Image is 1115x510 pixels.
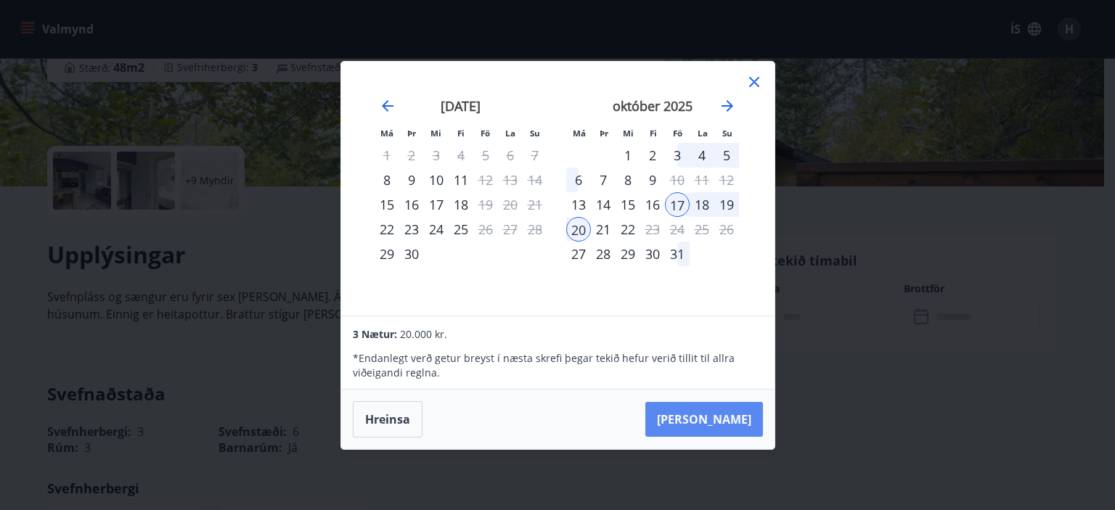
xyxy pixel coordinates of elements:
[530,128,540,139] small: Su
[375,242,399,266] div: Aðeins innritun í boði
[616,168,640,192] div: 8
[424,192,449,217] div: 17
[359,79,757,298] div: Calendar
[640,192,665,217] td: Choose fimmtudagur, 16. október 2025 as your check-in date. It’s available.
[714,217,739,242] td: Not available. sunnudagur, 26. október 2025
[566,168,591,192] div: 6
[375,168,399,192] td: Choose mánudagur, 8. september 2025 as your check-in date. It’s available.
[573,128,586,139] small: Má
[591,242,616,266] div: 28
[523,168,547,192] td: Not available. sunnudagur, 14. september 2025
[473,168,498,192] div: Aðeins útritun í boði
[616,192,640,217] td: Choose miðvikudagur, 15. október 2025 as your check-in date. It’s available.
[665,242,690,266] div: 31
[591,168,616,192] td: Choose þriðjudagur, 7. október 2025 as your check-in date. It’s available.
[399,168,424,192] td: Choose þriðjudagur, 9. september 2025 as your check-in date. It’s available.
[449,217,473,242] td: Choose fimmtudagur, 25. september 2025 as your check-in date. It’s available.
[665,217,690,242] td: Not available. föstudagur, 24. október 2025
[613,97,693,115] strong: október 2025
[400,327,447,341] span: 20.000 kr.
[566,192,591,217] div: Aðeins innritun í boði
[353,351,762,380] p: * Endanlegt verð getur breyst í næsta skrefi þegar tekið hefur verið tillit til allra viðeigandi ...
[591,217,616,242] td: Choose þriðjudagur, 21. október 2025 as your check-in date. It’s available.
[616,242,640,266] td: Choose miðvikudagur, 29. október 2025 as your check-in date. It’s available.
[640,168,665,192] div: 9
[498,168,523,192] td: Not available. laugardagur, 13. september 2025
[498,143,523,168] td: Not available. laugardagur, 6. september 2025
[399,242,424,266] div: 30
[379,97,396,115] div: Move backward to switch to the previous month.
[616,168,640,192] td: Choose miðvikudagur, 8. október 2025 as your check-in date. It’s available.
[523,192,547,217] td: Not available. sunnudagur, 21. september 2025
[665,192,690,217] div: 17
[591,192,616,217] td: Choose þriðjudagur, 14. október 2025 as your check-in date. It’s available.
[424,217,449,242] td: Choose miðvikudagur, 24. september 2025 as your check-in date. It’s available.
[498,217,523,242] td: Not available. laugardagur, 27. september 2025
[690,143,714,168] td: Choose laugardagur, 4. október 2025 as your check-in date. It’s available.
[640,242,665,266] td: Choose fimmtudagur, 30. október 2025 as your check-in date. It’s available.
[473,192,498,217] td: Choose föstudagur, 19. september 2025 as your check-in date. It’s available.
[616,217,640,242] td: Choose miðvikudagur, 22. október 2025 as your check-in date. It’s available.
[375,168,399,192] div: Aðeins innritun í boði
[623,128,634,139] small: Mi
[375,192,399,217] td: Choose mánudagur, 15. september 2025 as your check-in date. It’s available.
[640,217,665,242] div: Aðeins útritun í boði
[640,242,665,266] div: 30
[714,168,739,192] td: Not available. sunnudagur, 12. október 2025
[719,97,736,115] div: Move forward to switch to the next month.
[380,128,393,139] small: Má
[566,242,591,266] td: Choose mánudagur, 27. október 2025 as your check-in date. It’s available.
[591,242,616,266] td: Choose þriðjudagur, 28. október 2025 as your check-in date. It’s available.
[473,217,498,242] td: Choose föstudagur, 26. september 2025 as your check-in date. It’s available.
[665,168,690,192] div: Aðeins útritun í boði
[399,192,424,217] td: Choose þriðjudagur, 16. september 2025 as your check-in date. It’s available.
[690,143,714,168] div: 4
[640,143,665,168] td: Choose fimmtudagur, 2. október 2025 as your check-in date. It’s available.
[645,402,763,437] button: [PERSON_NAME]
[665,143,690,168] td: Choose föstudagur, 3. október 2025 as your check-in date. It’s available.
[407,128,416,139] small: Þr
[399,217,424,242] td: Choose þriðjudagur, 23. september 2025 as your check-in date. It’s available.
[424,192,449,217] td: Choose miðvikudagur, 17. september 2025 as your check-in date. It’s available.
[353,327,397,341] span: 3 Nætur:
[640,192,665,217] div: 16
[375,143,399,168] td: Not available. mánudagur, 1. september 2025
[399,143,424,168] td: Not available. þriðjudagur, 2. september 2025
[650,128,657,139] small: Fi
[665,192,690,217] td: Selected as start date. föstudagur, 17. október 2025
[566,192,591,217] td: Choose mánudagur, 13. október 2025 as your check-in date. It’s available.
[616,143,640,168] td: Choose miðvikudagur, 1. október 2025 as your check-in date. It’s available.
[449,143,473,168] td: Not available. fimmtudagur, 4. september 2025
[566,242,591,266] div: Aðeins innritun í boði
[640,217,665,242] td: Choose fimmtudagur, 23. október 2025 as your check-in date. It’s available.
[665,242,690,266] td: Choose föstudagur, 31. október 2025 as your check-in date. It’s available.
[424,217,449,242] div: 24
[375,217,399,242] td: Choose mánudagur, 22. september 2025 as your check-in date. It’s available.
[399,168,424,192] div: 9
[673,128,682,139] small: Fö
[714,143,739,168] td: Choose sunnudagur, 5. október 2025 as your check-in date. It’s available.
[714,192,739,217] td: Selected. sunnudagur, 19. október 2025
[640,168,665,192] td: Choose fimmtudagur, 9. október 2025 as your check-in date. It’s available.
[523,217,547,242] td: Not available. sunnudagur, 28. september 2025
[449,217,473,242] div: 25
[616,143,640,168] div: 1
[616,242,640,266] div: 29
[457,128,465,139] small: Fi
[640,143,665,168] div: 2
[481,128,490,139] small: Fö
[616,192,640,217] div: 15
[473,168,498,192] td: Choose föstudagur, 12. september 2025 as your check-in date. It’s available.
[523,143,547,168] td: Not available. sunnudagur, 7. september 2025
[616,217,640,242] div: 22
[473,192,498,217] div: Aðeins útritun í boði
[566,217,591,242] td: Selected as end date. mánudagur, 20. október 2025
[690,192,714,217] td: Selected. laugardagur, 18. október 2025
[665,143,690,168] div: 3
[591,192,616,217] div: 14
[424,143,449,168] td: Not available. miðvikudagur, 3. september 2025
[424,168,449,192] div: 10
[449,168,473,192] td: Choose fimmtudagur, 11. september 2025 as your check-in date. It’s available.
[714,143,739,168] div: 5
[449,168,473,192] div: 11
